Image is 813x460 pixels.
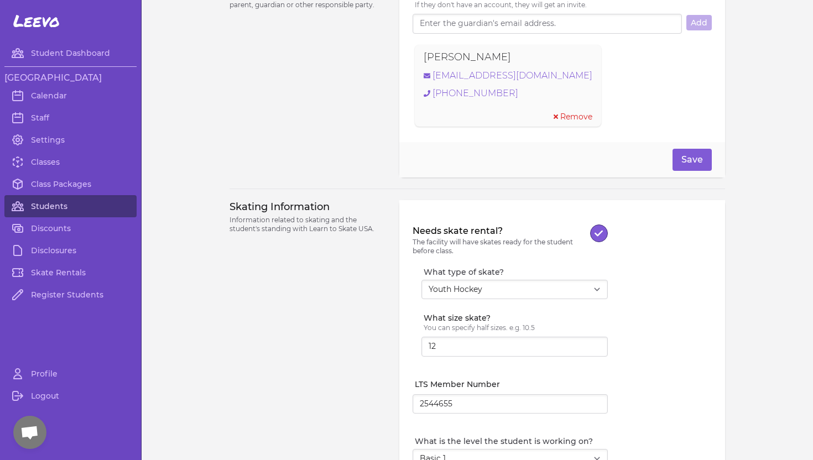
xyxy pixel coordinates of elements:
[686,15,712,30] button: Add
[13,11,60,31] span: Leevo
[560,111,592,122] span: Remove
[4,284,137,306] a: Register Students
[424,323,608,332] p: You can specify half sizes. e.g. 10.5
[4,363,137,385] a: Profile
[4,239,137,262] a: Disclosures
[413,14,682,34] input: Enter the guardian's email address.
[4,385,137,407] a: Logout
[13,416,46,449] a: Open chat
[415,436,608,447] label: What is the level the student is working on?
[413,394,608,414] input: LTS or USFSA number
[230,216,386,233] p: Information related to skating and the student's standing with Learn to Skate USA.
[4,151,137,173] a: Classes
[554,111,592,122] button: Remove
[413,224,590,238] label: Needs skate rental?
[4,42,137,64] a: Student Dashboard
[415,1,712,9] p: If they don't have an account, they will get an invite.
[424,87,592,100] a: [PHONE_NUMBER]
[4,173,137,195] a: Class Packages
[4,195,137,217] a: Students
[230,200,386,213] h3: Skating Information
[4,217,137,239] a: Discounts
[4,129,137,151] a: Settings
[424,266,608,278] label: What type of skate?
[4,107,137,129] a: Staff
[413,238,590,255] p: The facility will have skates ready for the student before class.
[424,69,592,82] a: [EMAIL_ADDRESS][DOMAIN_NAME]
[4,262,137,284] a: Skate Rentals
[4,85,137,107] a: Calendar
[415,379,608,390] label: LTS Member Number
[424,49,511,65] p: [PERSON_NAME]
[673,149,712,171] button: Save
[4,71,137,85] h3: [GEOGRAPHIC_DATA]
[424,312,608,323] label: What size skate?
